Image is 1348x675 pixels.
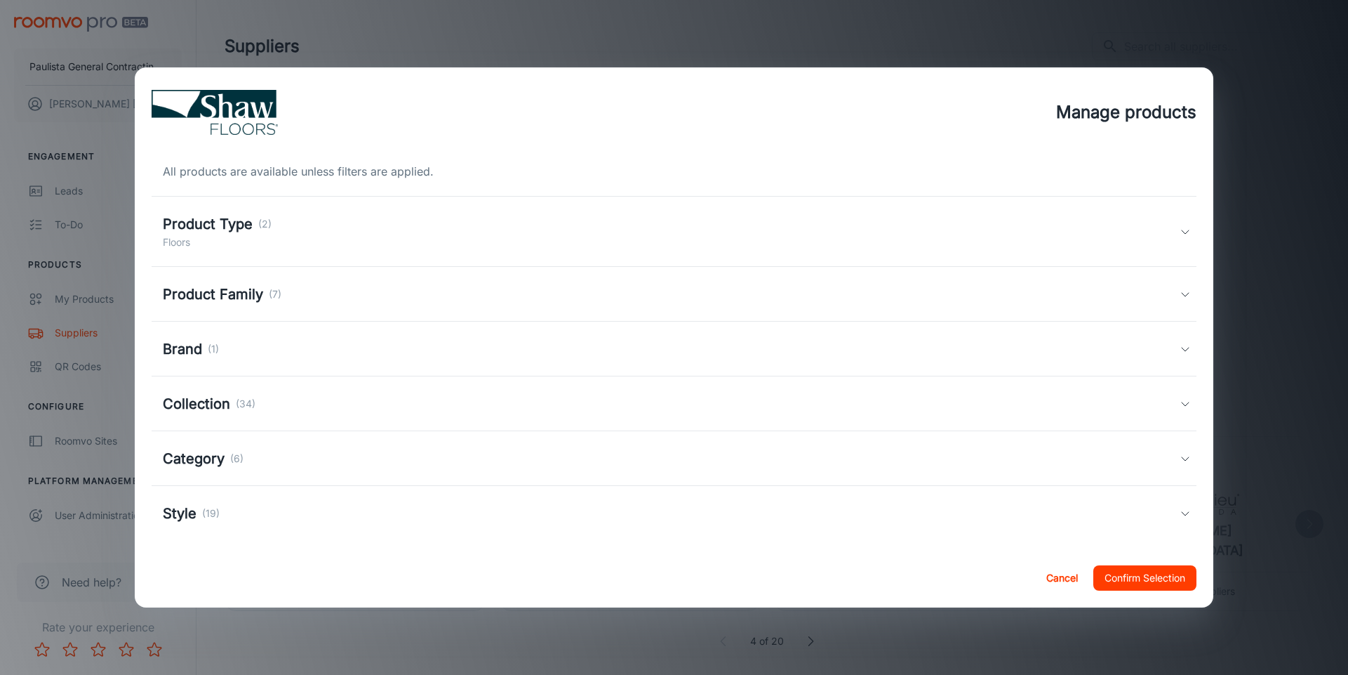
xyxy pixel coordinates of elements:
[152,431,1196,486] div: Category(6)
[208,341,219,357] p: (1)
[163,393,230,414] h5: Collection
[163,284,263,305] h5: Product Family
[152,197,1196,267] div: Product Type(2)Floors
[152,163,1196,180] div: All products are available unless filters are applied.
[202,506,220,521] p: (19)
[163,214,253,235] h5: Product Type
[230,451,243,466] p: (6)
[236,396,255,412] p: (34)
[1093,565,1196,591] button: Confirm Selection
[163,448,225,469] h5: Category
[152,486,1196,541] div: Style(19)
[163,503,196,524] h5: Style
[269,287,281,302] p: (7)
[163,339,202,360] h5: Brand
[258,216,272,232] p: (2)
[152,322,1196,376] div: Brand(1)
[152,376,1196,431] div: Collection(34)
[152,267,1196,322] div: Product Family(7)
[1040,565,1085,591] button: Cancel
[163,235,272,250] p: Floors
[1056,100,1196,125] h4: Manage products
[152,84,278,140] img: vendor_logo_square_en-us.png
